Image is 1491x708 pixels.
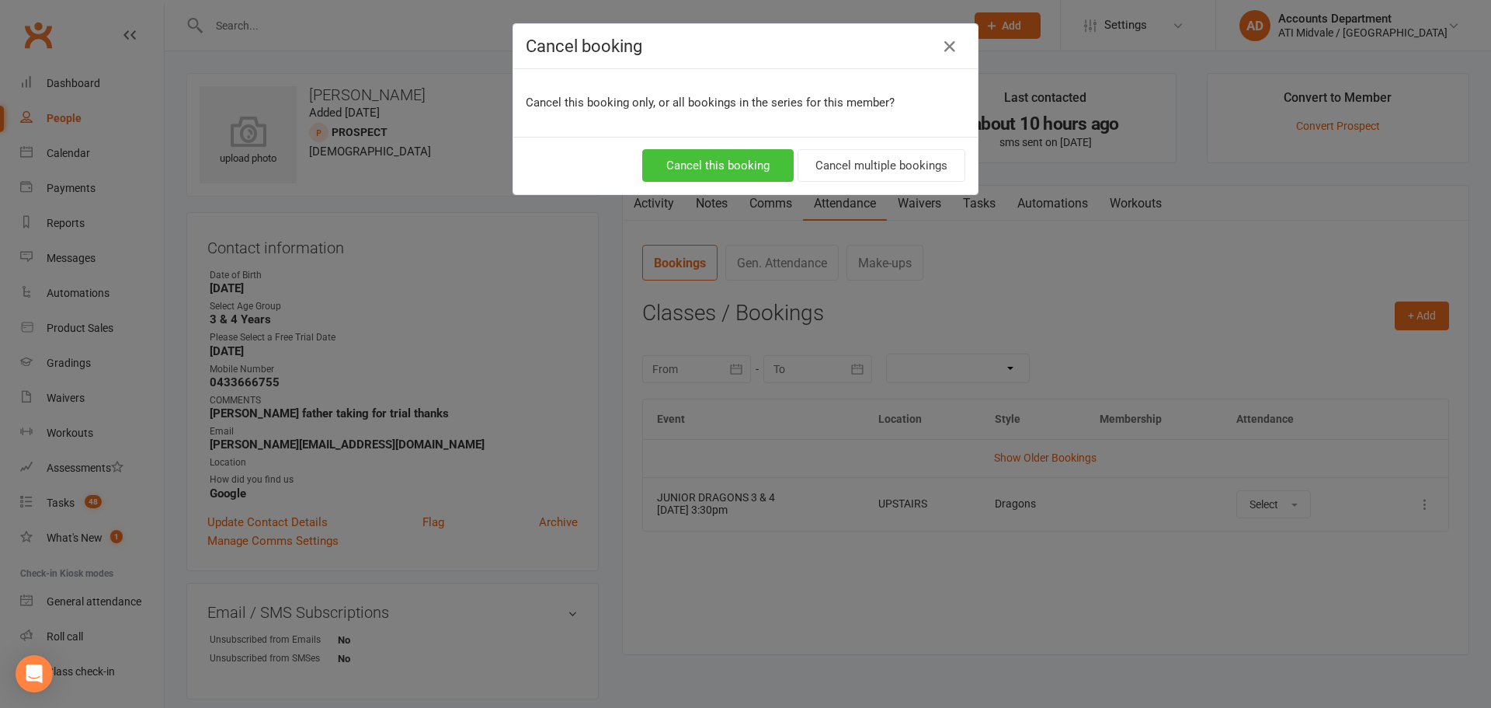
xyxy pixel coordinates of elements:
[642,149,794,182] button: Cancel this booking
[526,93,965,112] p: Cancel this booking only, or all bookings in the series for this member?
[798,149,965,182] button: Cancel multiple bookings
[526,37,965,56] h4: Cancel booking
[16,655,53,692] div: Open Intercom Messenger
[937,34,962,59] button: Close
